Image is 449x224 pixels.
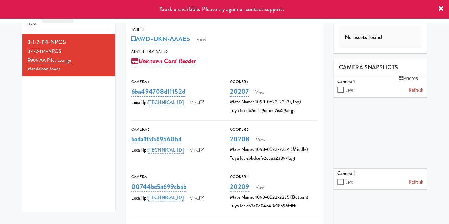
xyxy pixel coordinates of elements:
div: Camera 1 [337,77,423,86]
div: Tuya Id: eb3a0c04c43c18a96ffltb [230,202,317,211]
div: Local Ip: [131,145,219,156]
div: Camera 2 [337,169,423,178]
a: View [252,182,268,193]
a: Unknown Card Reader [131,56,196,66]
a: View [193,34,209,45]
span: Kiosk unavailable. Please try again or contact support. [159,5,284,13]
div: Mate Name: 1090-0522-2234 (Middle) [230,145,317,154]
a: [TECHNICAL_ID] [148,99,184,106]
a: View [252,135,269,145]
a: 20207 [230,87,249,97]
a: View [252,87,268,98]
div: Cooker 2 [230,126,317,133]
div: Camera 1 [131,78,219,86]
a: 20208 [230,134,250,144]
a: 6ba494708d11152d [131,87,185,97]
a: AWD-UKN-AAAE5 [131,34,190,44]
a: View [186,193,208,204]
button: Photos [395,73,421,84]
span: CAMERA SNAPSHOTS [339,63,398,71]
a: View [186,98,208,108]
div: Camera 3 [131,174,219,181]
a: Refresh [409,178,423,187]
div: Camera 2 [131,126,219,133]
a: bada1fafc69560bd [131,134,181,144]
label: Live [345,178,353,187]
div: Tuya Id: ebbdcefe2cca323397lug1 [230,154,317,163]
div: Local Ip: [131,98,219,108]
a: 909 AA Pilot Lounge [28,57,71,64]
div: standalone tower [28,65,110,73]
div: Mate Name: 1090-0522-2235 (Bottom) [230,193,317,202]
div: Tablet [131,26,318,33]
div: Mate Name: 1090-0522-2233 (Top) [230,98,317,106]
a: View [186,145,208,156]
label: Live [345,86,353,95]
div: 3-1-2-114-NPOS [28,37,110,48]
li: 3-1-2-114-NPOS3-1-2-114-NPOS 909 AA Pilot Loungestandalone tower [22,34,116,76]
a: 20209 [230,182,249,192]
a: 00744be5a699cbab [131,182,186,192]
div: Tuya Id: eb7ee4f96accf7ea29ahgu [230,106,317,115]
a: [TECHNICAL_ID] [148,194,184,201]
div: Cooker 1 [230,78,317,86]
a: [TECHNICAL_ID] [148,147,184,154]
div: No assets found [339,26,421,48]
input: Search towers [28,17,110,30]
div: Cooker 3 [230,174,317,181]
a: Refresh [409,86,423,95]
div: Local Ip: [131,193,219,204]
div: Adyen Terminal Id [131,48,318,55]
div: 3-1-2-114-NPOS [28,47,110,56]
